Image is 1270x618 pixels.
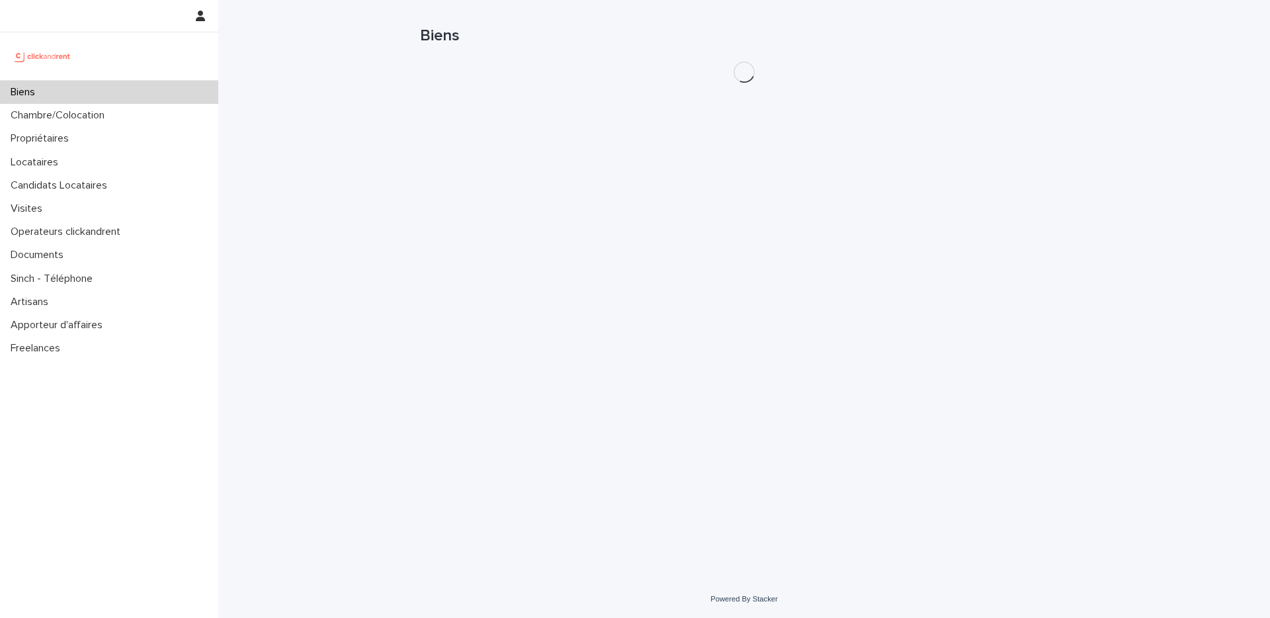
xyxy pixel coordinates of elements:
p: Locataires [5,156,69,169]
p: Candidats Locataires [5,179,118,192]
p: Chambre/Colocation [5,109,115,122]
img: UCB0brd3T0yccxBKYDjQ [11,43,75,69]
p: Propriétaires [5,132,79,145]
a: Powered By Stacker [710,595,777,603]
p: Apporteur d'affaires [5,319,113,331]
p: Freelances [5,342,71,355]
h1: Biens [420,26,1068,46]
p: Documents [5,249,74,261]
p: Biens [5,86,46,99]
p: Sinch - Téléphone [5,273,103,285]
p: Artisans [5,296,59,308]
p: Visites [5,202,53,215]
p: Operateurs clickandrent [5,226,131,238]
